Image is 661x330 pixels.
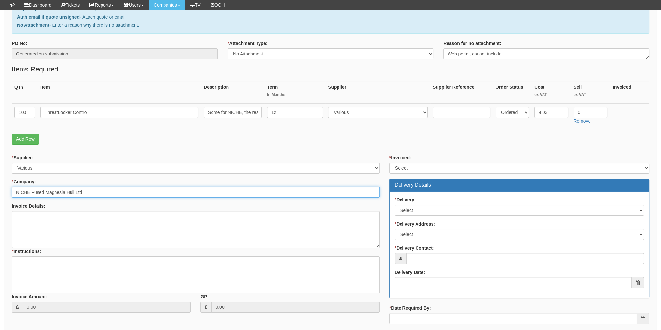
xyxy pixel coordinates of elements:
[228,40,268,47] label: Attachment Type:
[532,81,571,104] th: Cost
[17,22,644,28] p: - Enter a reason why there is no attachment.
[17,14,80,20] b: Auth email if quote unsigned
[571,81,610,104] th: Sell
[389,154,411,161] label: Invoiced:
[12,64,58,74] legend: Items Required
[395,221,435,227] label: Delivery Address:
[12,81,38,104] th: QTY
[12,154,33,161] label: Supplier:
[12,293,47,300] label: Invoice Amount:
[534,92,568,98] small: ex VAT
[267,92,323,98] small: In Months
[395,245,434,251] label: Delivery Contact:
[430,81,493,104] th: Supplier Reference
[574,92,607,98] small: ex VAT
[12,203,45,209] label: Invoice Details:
[610,81,649,104] th: Invoiced
[17,14,644,20] p: - Attach quote or email.
[12,179,36,185] label: Company:
[17,6,47,11] b: Signed Quote
[200,293,209,300] label: GP:
[201,81,264,104] th: Description
[12,134,39,145] a: Add Row
[12,40,27,47] label: PO No:
[264,81,325,104] th: Term
[38,81,201,104] th: Item
[574,118,590,124] a: Remove
[443,40,501,47] label: Reason for no attachment:
[17,23,49,28] b: No Attachment
[395,269,425,275] label: Delivery Date:
[389,305,431,311] label: Date Required By:
[12,248,41,255] label: Instructions:
[395,182,644,188] h3: Delivery Details
[325,81,430,104] th: Supplier
[493,81,532,104] th: Order Status
[395,196,416,203] label: Delivery:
